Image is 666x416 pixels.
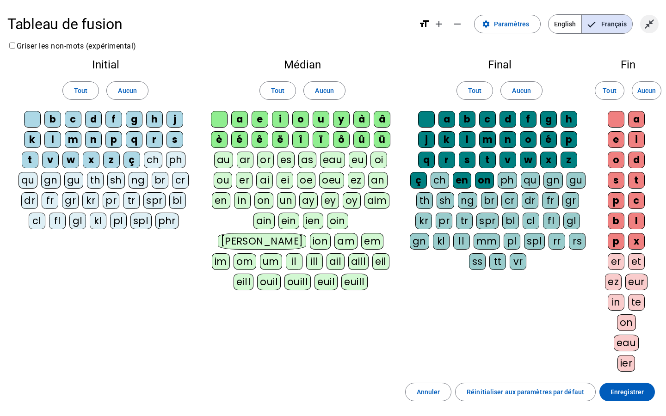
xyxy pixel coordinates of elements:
div: s [166,131,183,148]
div: m [65,131,81,148]
div: im [212,253,230,270]
button: Diminuer la taille de la police [448,15,467,33]
div: c [628,192,645,209]
div: p [608,192,624,209]
div: th [87,172,104,189]
div: vr [510,253,526,270]
div: aim [364,192,390,209]
div: ail [327,253,345,270]
div: w [62,152,79,168]
span: Aucun [512,85,530,96]
div: û [353,131,370,148]
div: kr [415,213,432,229]
div: on [475,172,494,189]
div: ü [374,131,390,148]
div: br [481,192,498,209]
div: l [628,213,645,229]
div: q [418,152,435,168]
div: s [459,152,475,168]
div: gu [567,172,586,189]
span: Tout [603,85,616,96]
div: ouill [284,274,311,290]
div: aill [348,253,369,270]
div: et [628,253,645,270]
div: er [236,172,253,189]
span: Aucun [637,85,656,96]
div: spl [130,213,152,229]
span: Enregistrer [610,386,644,398]
div: fl [543,213,560,229]
div: pl [110,213,127,229]
h2: Final [409,59,590,70]
div: phr [155,213,179,229]
div: ç [410,172,427,189]
div: c [479,111,496,128]
div: gr [562,192,579,209]
div: z [103,152,120,168]
button: Tout [259,81,296,100]
mat-icon: close_fullscreen [644,18,655,30]
div: j [418,131,435,148]
div: n [85,131,102,148]
div: bl [502,213,519,229]
div: ph [498,172,517,189]
div: oeu [319,172,344,189]
div: bl [169,192,186,209]
span: Aucun [315,85,333,96]
div: um [260,253,282,270]
div: ai [256,172,273,189]
div: k [438,131,455,148]
span: English [549,15,581,33]
div: ï [313,131,329,148]
button: Aucun [500,81,542,100]
div: eil [372,253,389,270]
div: o [292,111,309,128]
div: oy [343,192,361,209]
div: gn [410,233,429,250]
div: ç [123,152,140,168]
h2: Initial [15,59,196,70]
div: in [234,192,251,209]
div: d [499,111,516,128]
button: Quitter le plein écran [640,15,659,33]
div: il [286,253,302,270]
div: tr [123,192,140,209]
div: eur [625,274,647,290]
div: a [628,111,645,128]
span: Tout [74,85,87,96]
div: kr [82,192,99,209]
div: d [85,111,102,128]
div: spl [524,233,545,250]
button: Paramètres [474,15,541,33]
div: tr [456,213,473,229]
div: a [438,111,455,128]
div: o [520,131,536,148]
div: f [105,111,122,128]
span: Aucun [118,85,136,96]
div: en [453,172,471,189]
div: fr [542,192,559,209]
span: Paramètres [494,18,529,30]
div: ien [303,213,324,229]
div: ier [617,355,635,372]
div: fr [42,192,58,209]
div: ng [129,172,148,189]
div: cr [172,172,189,189]
div: t [628,172,645,189]
div: w [520,152,536,168]
div: pl [504,233,520,250]
button: Tout [456,81,493,100]
div: euil [314,274,338,290]
div: gl [563,213,580,229]
div: u [313,111,329,128]
div: p [608,233,624,250]
div: o [608,152,624,168]
mat-icon: settings [482,20,490,28]
div: sh [107,172,125,189]
div: h [561,111,577,128]
div: q [126,131,142,148]
span: Tout [468,85,481,96]
div: am [334,233,358,250]
div: eill [234,274,253,290]
div: spr [476,213,499,229]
